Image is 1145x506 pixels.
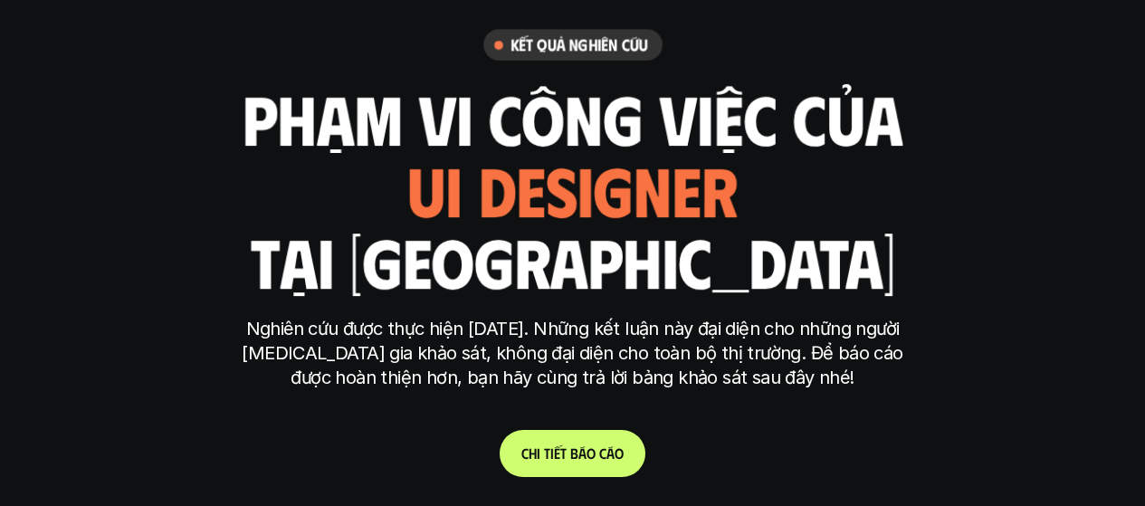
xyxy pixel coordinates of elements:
[587,444,596,462] span: o
[544,444,550,462] span: t
[250,223,895,299] h1: tại [GEOGRAPHIC_DATA]
[550,444,554,462] span: i
[521,444,529,462] span: C
[243,80,903,156] h1: phạm vi công việc của
[599,444,606,462] span: c
[554,444,560,462] span: ế
[578,444,587,462] span: á
[615,444,624,462] span: o
[500,430,645,477] a: Chitiếtbáocáo
[537,444,540,462] span: i
[529,444,537,462] span: h
[234,317,912,390] p: Nghiên cứu được thực hiện [DATE]. Những kết luận này đại diện cho những người [MEDICAL_DATA] gia ...
[560,444,567,462] span: t
[570,444,578,462] span: b
[510,34,648,55] h6: Kết quả nghiên cứu
[606,444,615,462] span: á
